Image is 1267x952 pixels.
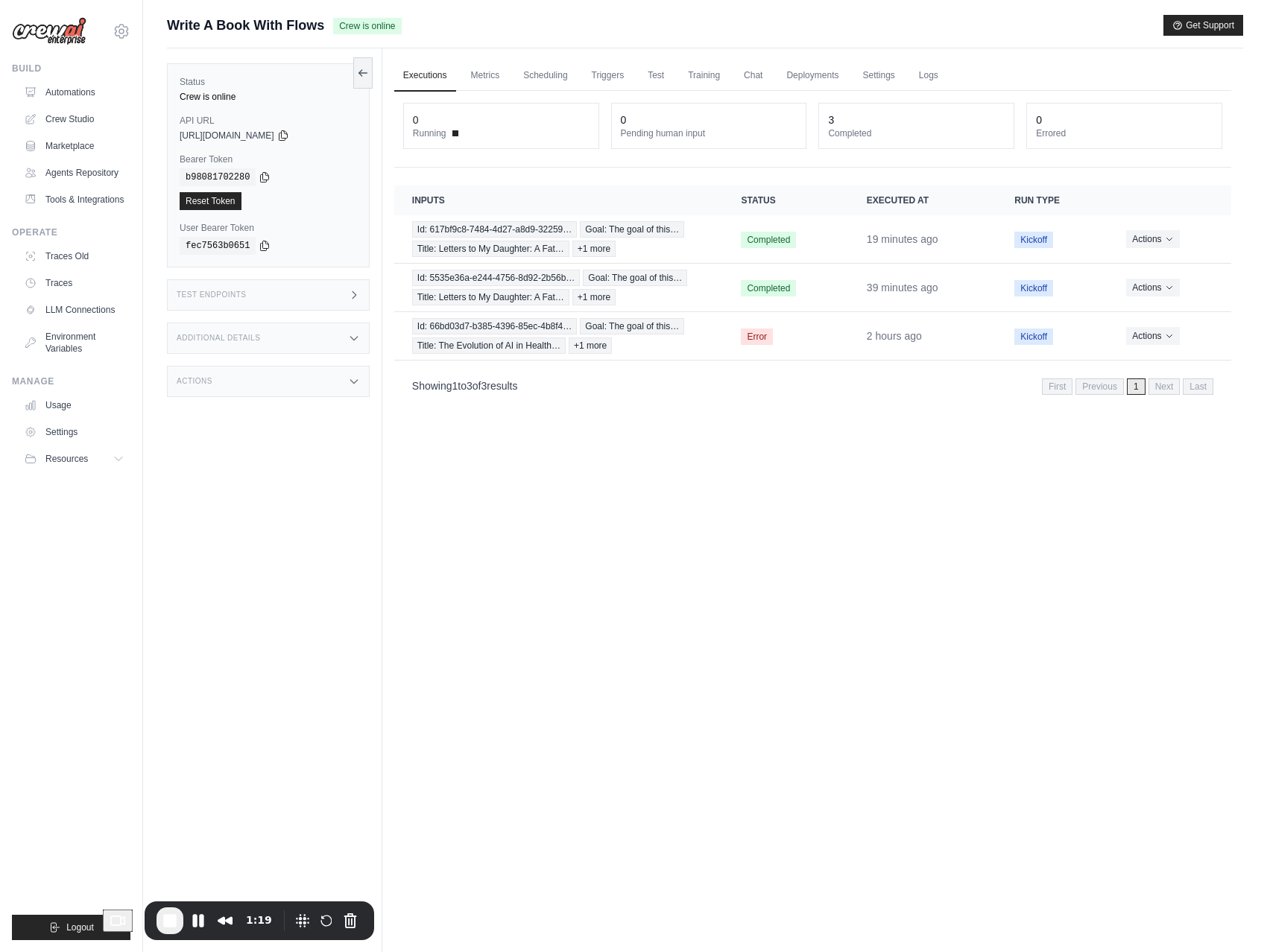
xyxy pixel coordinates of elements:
span: Running [413,127,446,139]
span: Previous [1075,378,1124,395]
h3: Test Endpoints [177,291,247,299]
a: Settings [853,60,903,92]
a: Scheduling [514,60,576,92]
th: Inputs [394,185,724,215]
div: Crew is online [180,91,357,103]
span: Completed [741,232,796,248]
p: Showing to of results [412,378,518,393]
a: Traces Old [18,244,130,268]
div: 0 [1036,112,1042,127]
span: Crew is online [333,18,401,34]
a: Triggers [583,60,633,92]
a: View execution details for Id [412,270,706,305]
button: Actions for execution [1126,279,1179,296]
div: 0 [621,112,627,127]
span: Kickoff [1014,232,1053,248]
span: +1 more [572,241,616,257]
a: Crew Studio [18,107,130,131]
a: Automations [18,80,130,104]
a: Chat [735,60,771,92]
span: Write A Book With Flows [167,15,324,36]
label: API URL [180,115,357,127]
img: Logo [12,17,86,45]
a: Marketplace [18,134,130,158]
nav: Pagination [1042,378,1213,395]
span: 3 [481,380,487,392]
span: +1 more [569,337,612,354]
span: Id: 66bd03d7-b385-4396-85ec-4b8f4… [412,318,578,334]
a: Traces [18,271,130,295]
time: September 29, 2025 at 16:09 MDT [867,233,938,245]
span: 1 [452,380,458,392]
span: Goal: The goal of this… [583,270,687,286]
nav: Pagination [394,366,1231,404]
a: Logs [910,60,947,92]
div: 3 [828,112,834,127]
span: Error [741,329,773,345]
a: Executions [394,60,456,92]
a: Metrics [462,60,509,92]
span: 3 [467,380,473,392]
span: 1 [1127,378,1146,395]
a: Training [679,60,729,92]
h3: Actions [177,377,212,386]
span: Id: 5535e36a-e244-4756-8d92-2b56b… [412,270,581,286]
a: Test [639,60,673,92]
label: Bearer Token [180,153,357,165]
section: Crew executions table [394,185,1231,404]
a: Agents Repository [18,161,130,185]
th: Run Type [996,185,1108,215]
div: Manage [12,375,130,387]
h3: Additional Details [177,334,260,343]
button: Actions for execution [1126,230,1179,248]
iframe: Chat Widget [1192,880,1267,952]
span: Last [1183,378,1213,395]
time: September 29, 2025 at 15:49 MDT [867,282,938,293]
span: First [1042,378,1072,395]
a: View execution details for Id [412,318,706,354]
a: Environment Variables [18,325,130,361]
a: Reset Token [180,192,241,210]
button: Actions for execution [1126,327,1179,345]
dt: Errored [1036,127,1213,139]
span: Next [1148,378,1181,395]
span: Title: Letters to My Daughter: A Fat… [412,241,569,257]
a: Deployments [777,60,847,92]
div: Operate [12,226,130,238]
a: Usage [18,393,130,417]
a: Tools & Integrations [18,188,130,212]
label: User Bearer Token [180,222,357,234]
a: View execution details for Id [412,221,706,257]
span: Title: Letters to My Daughter: A Fat… [412,289,569,305]
div: 0 [413,112,419,127]
th: Executed at [849,185,996,215]
span: Title: The Evolution of AI in Health… [412,337,566,354]
dt: Completed [828,127,1005,139]
span: Kickoff [1014,329,1053,345]
time: September 29, 2025 at 14:48 MDT [867,330,922,342]
span: Completed [741,280,796,296]
button: Logout [12,915,130,940]
div: Build [12,63,130,74]
a: LLM Connections [18,298,130,322]
span: Resources [45,453,88,465]
label: Status [180,76,357,88]
dt: Pending human input [621,127,797,139]
span: +1 more [572,289,616,305]
button: Resources [18,447,130,471]
span: Logout [66,921,94,933]
span: Goal: The goal of this… [580,221,684,238]
span: [URL][DOMAIN_NAME] [180,130,274,142]
span: Kickoff [1014,280,1053,296]
button: Get Support [1163,15,1243,36]
code: fec7563b0651 [180,237,256,255]
code: b98081702280 [180,168,256,186]
span: Id: 617bf9c8-7484-4d27-a8d9-32259… [412,221,578,238]
span: Goal: The goal of this… [580,318,684,334]
th: Status [723,185,848,215]
a: Settings [18,420,130,444]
